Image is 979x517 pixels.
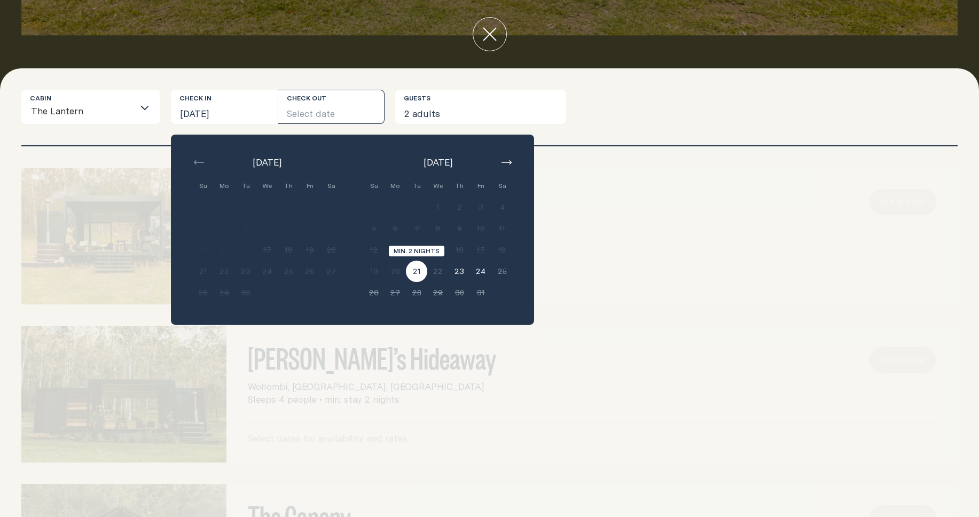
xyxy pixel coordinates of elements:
[385,261,406,282] button: 20
[491,175,513,197] div: Sa
[406,239,427,261] button: 14
[363,261,385,282] button: 19
[278,175,299,197] div: Th
[385,175,406,197] div: Mo
[253,156,281,169] span: [DATE]
[214,175,235,197] div: Mo
[256,261,278,282] button: 24
[473,17,507,51] button: close
[427,282,449,303] button: 29
[385,282,406,303] button: 27
[299,175,320,197] div: Fri
[404,94,430,103] label: Guests
[299,218,320,239] button: 12
[299,197,320,218] button: 5
[491,218,513,239] button: 11
[427,239,449,261] button: 15
[235,282,256,303] button: 30
[299,261,320,282] button: 26
[406,218,427,239] button: 7
[256,197,278,218] button: 3
[449,175,470,197] div: Th
[406,282,427,303] button: 28
[192,175,214,197] div: Su
[470,218,491,239] button: 10
[320,261,342,282] button: 27
[214,197,235,218] button: 1
[449,282,470,303] button: 30
[406,261,427,282] button: 21
[427,175,449,197] div: We
[235,175,256,197] div: Tu
[449,239,470,261] button: 16
[214,261,235,282] button: 22
[278,261,299,282] button: 25
[470,175,491,197] div: Fri
[278,90,385,124] button: Select date
[214,239,235,261] button: 15
[235,218,256,239] button: 9
[395,90,566,124] button: 2 adults
[320,239,342,261] button: 20
[299,239,320,261] button: 19
[470,239,491,261] button: 17
[363,282,385,303] button: 26
[278,239,299,261] button: 18
[470,261,491,282] button: 24
[491,261,513,282] button: 25
[363,239,385,261] button: 12
[470,282,491,303] button: 31
[427,218,449,239] button: 8
[385,218,406,239] button: 6
[214,282,235,303] button: 29
[385,239,406,261] button: 13
[256,175,278,197] div: We
[278,218,299,239] button: 11
[449,197,470,218] button: 2
[256,239,278,261] button: 17
[424,156,452,169] span: [DATE]
[192,218,214,239] button: 7
[363,218,385,239] button: 5
[320,218,342,239] button: 13
[214,218,235,239] button: 8
[171,90,278,124] button: [DATE]
[470,197,491,218] button: 3
[406,175,427,197] div: Tu
[320,175,342,197] div: Sa
[192,261,214,282] button: 21
[363,175,385,197] div: Su
[449,261,470,282] button: 23
[320,197,342,218] button: 6
[21,90,160,124] div: Search for option
[84,101,134,123] input: Search for option
[192,282,214,303] button: 28
[278,197,299,218] button: 4
[192,239,214,261] button: 14
[449,218,470,239] button: 9
[427,197,449,218] button: 1
[491,197,513,218] button: 4
[235,197,256,218] button: 2
[491,239,513,261] button: 18
[30,99,84,123] span: The Lantern
[235,261,256,282] button: 23
[235,239,256,261] button: 16
[427,261,449,282] button: 22
[256,218,278,239] button: 10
